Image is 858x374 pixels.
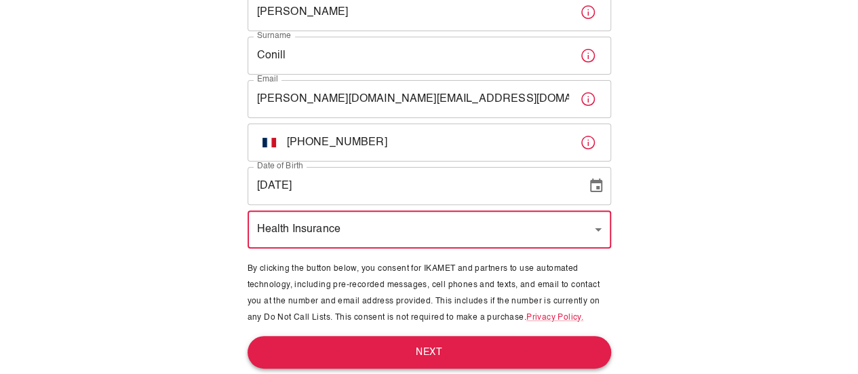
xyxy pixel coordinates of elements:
[248,265,600,322] span: By clicking the button below, you consent for IKAMET and partners to use automated technology, in...
[257,161,303,172] label: Date of Birth
[248,167,577,205] input: DD/MM/YYYY
[248,210,611,248] div: Health Insurance
[257,130,281,155] button: Select country
[248,336,611,369] button: Next
[583,172,610,200] button: Choose date, selected date is Jan 13, 2003
[262,138,276,147] img: unknown
[257,31,291,42] label: Surname
[526,314,583,322] a: Privacy Policy.
[257,74,278,86] label: Email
